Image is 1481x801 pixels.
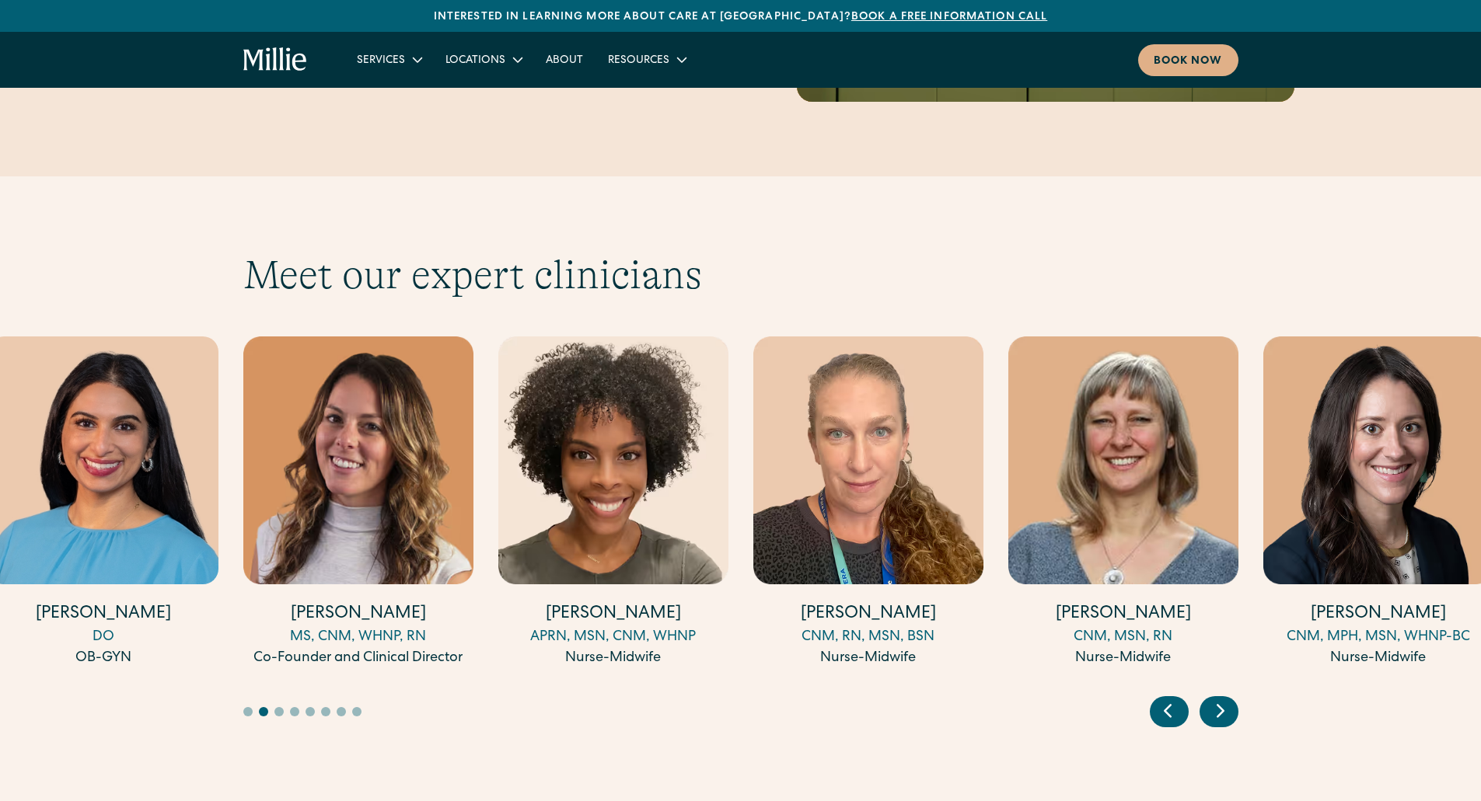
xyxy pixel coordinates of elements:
[290,707,299,716] button: Go to slide 4
[321,707,330,716] button: Go to slide 6
[1008,336,1238,669] a: [PERSON_NAME]CNM, MSN, RNNurse-Midwife
[1154,54,1223,70] div: Book now
[1008,336,1238,671] div: 6 / 17
[243,336,473,669] a: [PERSON_NAME]MS, CNM, WHNP, RNCo-Founder and Clinical Director
[533,47,596,72] a: About
[498,336,728,671] div: 4 / 17
[243,336,473,671] div: 3 / 17
[352,707,362,716] button: Go to slide 8
[306,707,315,716] button: Go to slide 5
[1008,603,1238,627] h4: [PERSON_NAME]
[243,648,473,669] div: Co-Founder and Clinical Director
[344,47,433,72] div: Services
[1150,696,1189,727] div: Previous slide
[498,648,728,669] div: Nurse-Midwife
[357,53,405,69] div: Services
[259,707,268,716] button: Go to slide 2
[596,47,697,72] div: Resources
[851,12,1047,23] a: Book a free information call
[445,53,505,69] div: Locations
[243,707,253,716] button: Go to slide 1
[1008,648,1238,669] div: Nurse-Midwife
[753,648,983,669] div: Nurse-Midwife
[753,603,983,627] h4: [PERSON_NAME]
[1138,44,1238,76] a: Book now
[243,627,473,648] div: MS, CNM, WHNP, RN
[1008,627,1238,648] div: CNM, MSN, RN
[498,336,728,669] a: [PERSON_NAME]APRN, MSN, CNM, WHNPNurse-Midwife
[608,53,669,69] div: Resources
[243,251,1238,299] h2: Meet our expert clinicians
[498,603,728,627] h4: [PERSON_NAME]
[243,47,308,72] a: home
[243,603,473,627] h4: [PERSON_NAME]
[433,47,533,72] div: Locations
[753,627,983,648] div: CNM, RN, MSN, BSN
[274,707,284,716] button: Go to slide 3
[753,336,983,669] a: [PERSON_NAME]CNM, RN, MSN, BSNNurse-Midwife
[498,627,728,648] div: APRN, MSN, CNM, WHNP
[1200,696,1238,727] div: Next slide
[337,707,346,716] button: Go to slide 7
[753,336,983,671] div: 5 / 17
